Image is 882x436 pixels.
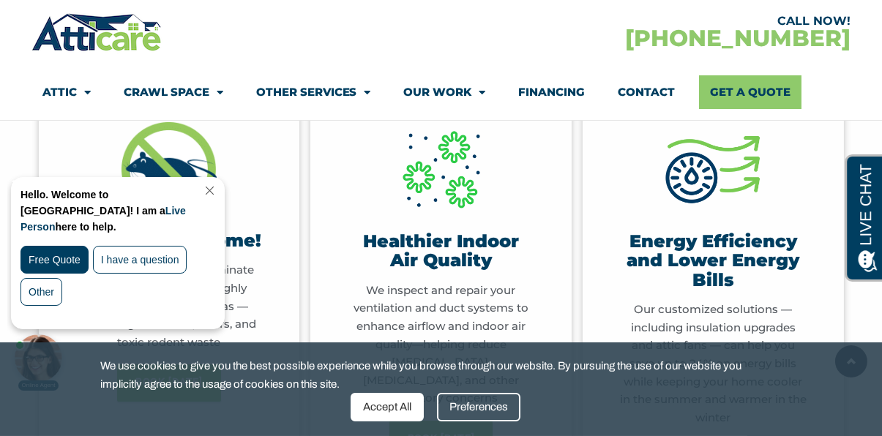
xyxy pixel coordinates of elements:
a: Crawl Space [124,75,223,109]
a: Get A Quote [699,75,801,109]
a: Other Services [256,75,371,109]
a: Contact [618,75,676,109]
a: Close Chat [191,12,211,23]
iframe: Chat Invitation [7,173,242,392]
nav: Menu [42,75,840,109]
font: Live Person [13,31,179,59]
span: We use cookies to give you the best possible experience while you browse through our website. By ... [100,357,771,393]
div: Preferences [437,393,520,421]
a: Our Work [404,75,486,109]
div: I have a question [86,72,180,100]
b: Hello. Welcome to [GEOGRAPHIC_DATA]! I am a here to help. [13,15,179,59]
h3: Energy Efficiency and Lower Energy Bills [619,232,807,290]
div: Other [13,105,55,132]
div: Free Quote [13,72,81,100]
a: Attic [42,75,91,109]
span: Opens a chat window [36,12,118,30]
p: Our customized solutions — including insulation upgrades and attic fans — can help you save up to... [619,301,807,426]
a: Financing [519,75,586,109]
div: Accept All [351,393,424,421]
h3: Healthier Indoor Air Quality [347,232,535,271]
div: Online Agent [11,207,52,217]
p: We inspect and repair your ventilation and duct systems to enhance airflow and indoor air quality... [347,282,535,407]
div: CALL NOW! [441,15,851,27]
